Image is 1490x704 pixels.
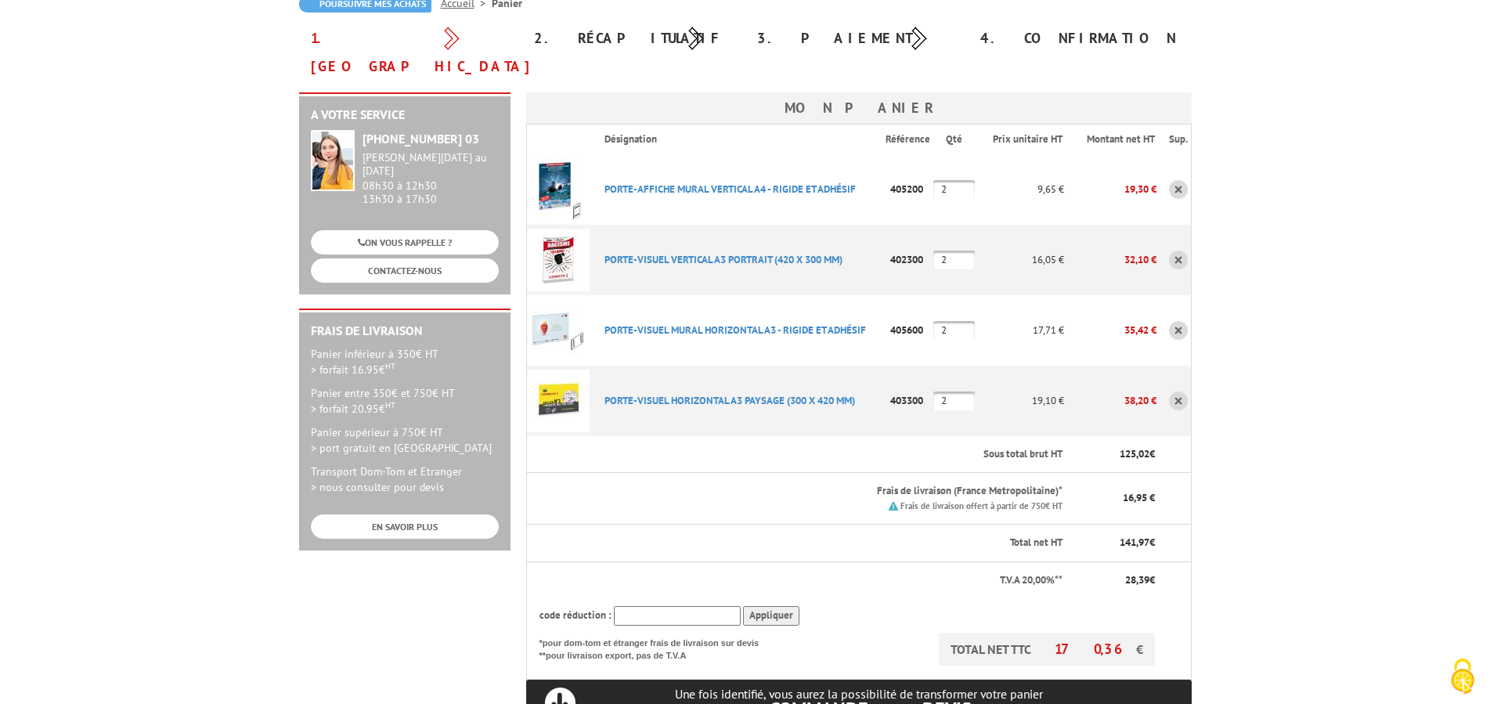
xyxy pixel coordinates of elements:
button: Cookies (fenêtre modale) [1435,651,1490,704]
span: 28,39 [1125,573,1149,587]
span: > forfait 20.95€ [311,402,395,416]
p: 32,10 € [1064,246,1156,273]
small: Frais de livraison offert à partir de 750€ HT [900,500,1062,511]
sup: HT [385,360,395,371]
p: 17,71 € [977,316,1064,344]
p: *pour dom-tom et étranger frais de livraison sur devis **pour livraison export, pas de T.V.A [539,633,774,662]
span: 141,97 [1120,536,1149,549]
p: 405600 [886,316,933,344]
sup: HT [385,399,395,410]
img: picto.png [889,501,898,511]
p: Prix unitaire HT [990,132,1062,147]
img: PORTE-VISUEL VERTICAL A3 PORTRAIT (420 X 300 MM) [527,229,590,291]
h2: Frais de Livraison [311,324,499,338]
p: 19,30 € [1064,175,1156,203]
div: 4. Confirmation [969,24,1192,52]
span: 125,02 [1120,447,1149,460]
p: € [1077,573,1155,588]
strong: [PHONE_NUMBER] 03 [363,131,479,146]
p: 402300 [886,246,933,273]
p: € [1077,447,1155,462]
p: TOTAL NET TTC € [939,633,1155,666]
span: > nous consulter pour devis [311,480,444,494]
p: Panier supérieur à 750€ HT [311,424,499,456]
a: CONTACTEZ-NOUS [311,258,499,283]
th: Sup. [1156,125,1191,154]
p: 19,10 € [977,387,1064,414]
p: 405200 [886,175,933,203]
span: > port gratuit en [GEOGRAPHIC_DATA] [311,441,492,455]
div: [PERSON_NAME][DATE] au [DATE] [363,151,499,178]
span: 170,36 [1055,640,1136,658]
th: Sous total brut HT [592,436,1064,473]
a: PORTE-AFFICHE MURAL VERTICAL A4 - RIGIDE ET ADHéSIF [604,182,856,196]
div: 3. Paiement [745,24,969,52]
img: PORTE-VISUEL MURAL HORIZONTAL A3 - RIGIDE ET ADHéSIF [527,299,590,362]
span: code réduction : [539,608,612,622]
div: 2. Récapitulatif [522,24,745,52]
p: Total net HT [539,536,1062,551]
a: PORTE-VISUEL MURAL HORIZONTAL A3 - RIGIDE ET ADHéSIF [604,323,866,337]
h2: A votre service [311,108,499,122]
p: Panier inférieur à 350€ HT [311,346,499,377]
div: 1. [GEOGRAPHIC_DATA] [299,24,522,81]
th: Qté [933,125,976,154]
span: 16,95 € [1123,491,1155,504]
div: 08h30 à 12h30 13h30 à 17h30 [363,151,499,205]
img: Cookies (fenêtre modale) [1443,657,1482,696]
a: PORTE-VISUEL VERTICAL A3 PORTRAIT (420 X 300 MM) [604,253,842,266]
p: T.V.A 20,00%** [539,573,1062,588]
p: Transport Dom-Tom et Etranger [311,464,499,495]
p: 35,42 € [1064,316,1156,344]
img: widget-service.jpg [311,130,355,191]
th: Désignation [592,125,886,154]
p: 16,05 € [977,246,1064,273]
a: EN SAVOIR PLUS [311,514,499,539]
a: PORTE-VISUEL HORIZONTAL A3 PAYSAGE (300 X 420 MM) [604,394,855,407]
input: Appliquer [743,606,799,626]
h3: Mon panier [526,92,1192,124]
img: PORTE-VISUEL HORIZONTAL A3 PAYSAGE (300 X 420 MM) [527,370,590,432]
p: Panier entre 350€ et 750€ HT [311,385,499,417]
span: > forfait 16.95€ [311,363,395,377]
p: Montant net HT [1077,132,1155,147]
p: 38,20 € [1064,387,1156,414]
p: Frais de livraison (France Metropolitaine)* [604,484,1062,499]
p: 9,65 € [977,175,1064,203]
p: Référence [886,132,932,147]
img: PORTE-AFFICHE MURAL VERTICAL A4 - RIGIDE ET ADHéSIF [527,158,590,221]
a: ON VOUS RAPPELLE ? [311,230,499,255]
p: € [1077,536,1155,551]
p: 403300 [886,387,933,414]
